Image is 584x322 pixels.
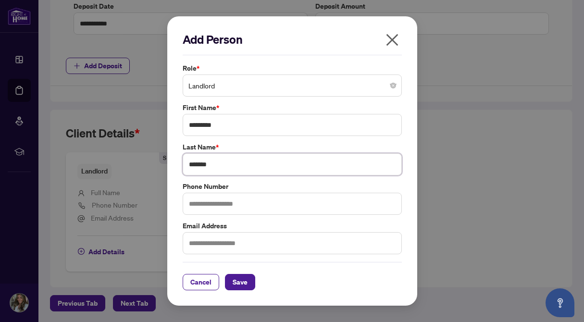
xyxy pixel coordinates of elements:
span: close-circle [390,83,396,88]
span: Landlord [188,76,396,95]
label: Last Name [183,142,402,152]
span: Save [233,274,248,290]
h2: Add Person [183,32,402,47]
span: Cancel [190,274,211,290]
button: Cancel [183,274,219,290]
button: Open asap [546,288,574,317]
span: close [385,32,400,48]
label: First Name [183,102,402,113]
label: Role [183,63,402,74]
label: Phone Number [183,181,402,192]
button: Save [225,274,255,290]
label: Email Address [183,221,402,231]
